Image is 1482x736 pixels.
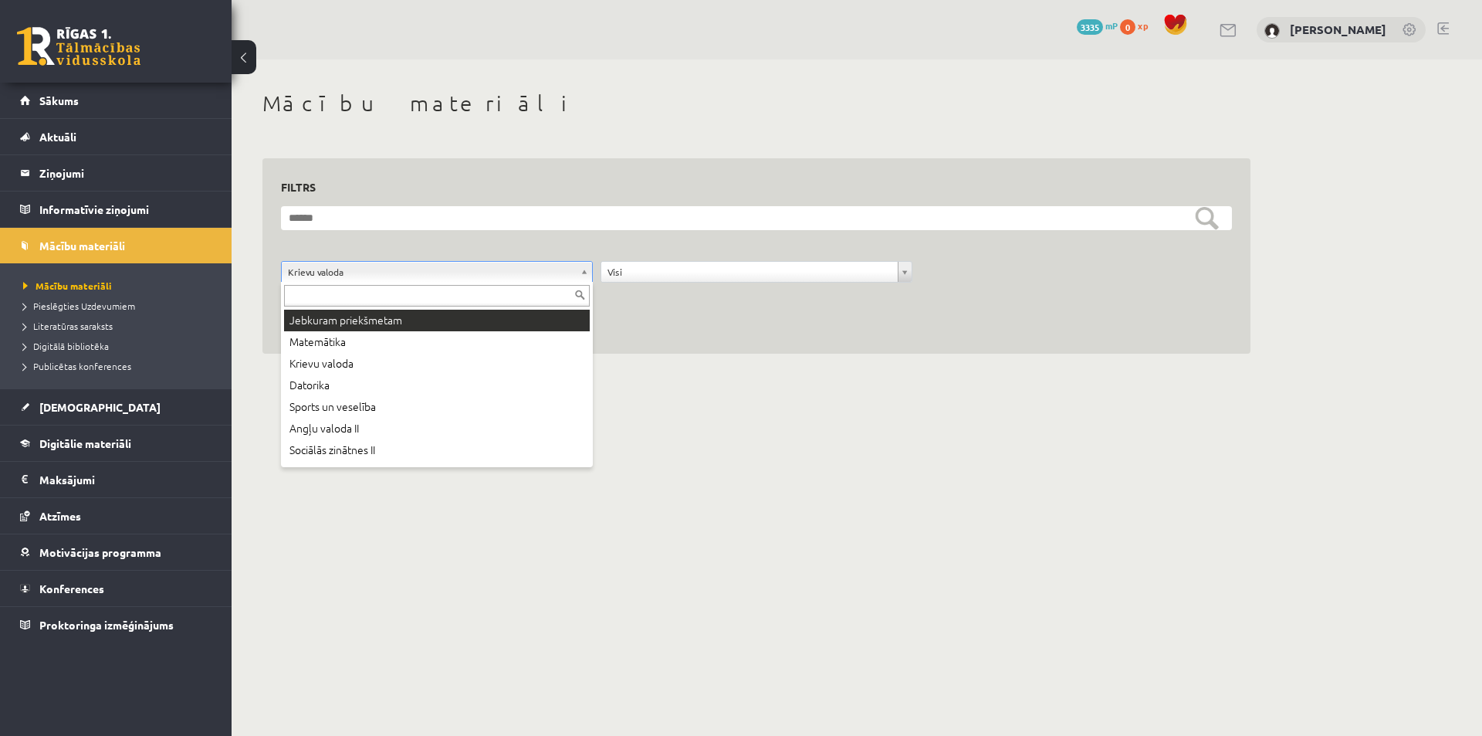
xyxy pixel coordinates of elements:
div: Uzņēmējdarbības pamati (Specializētais kurss) [284,461,590,483]
div: Datorika [284,375,590,396]
div: Matemātika [284,331,590,353]
div: Sports un veselība [284,396,590,418]
div: Jebkuram priekšmetam [284,310,590,331]
div: Krievu valoda [284,353,590,375]
div: Sociālās zinātnes II [284,439,590,461]
div: Angļu valoda II [284,418,590,439]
